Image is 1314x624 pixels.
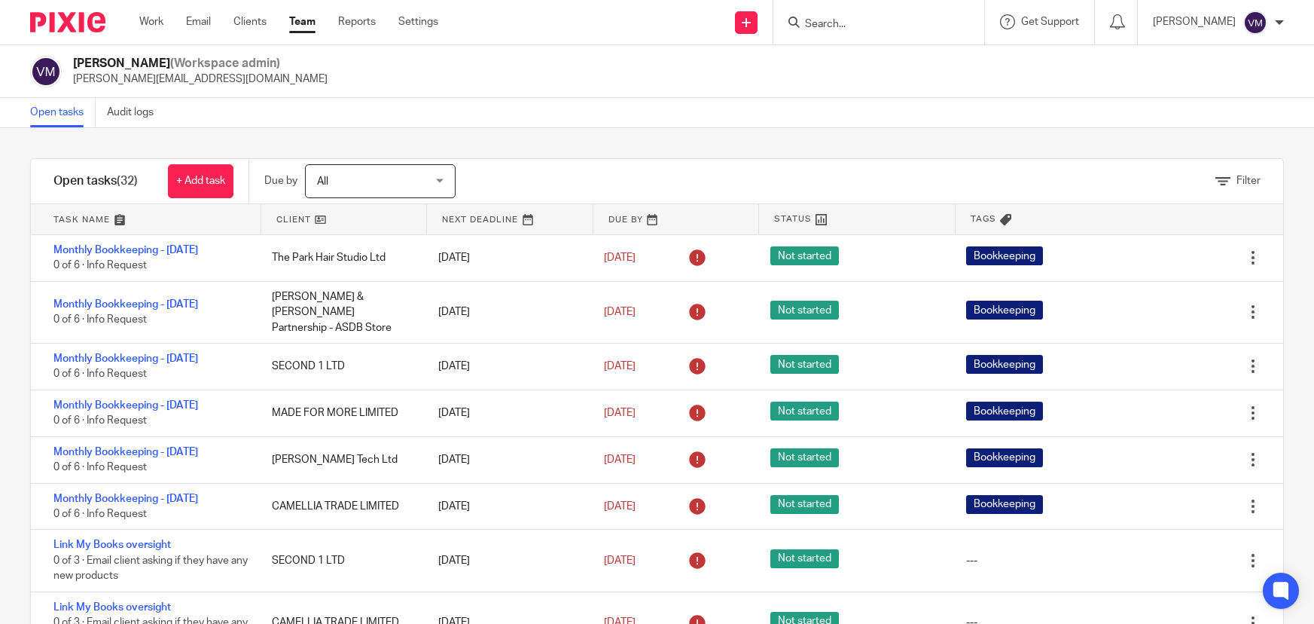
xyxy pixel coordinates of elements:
span: 0 of 6 · Info Request [53,415,147,426]
a: Monthly Bookkeeping - [DATE] [53,447,198,457]
div: [DATE] [423,546,589,576]
span: (Workspace admin) [170,57,280,69]
span: Not started [770,495,839,514]
span: [DATE] [604,555,636,566]
a: Monthly Bookkeeping - [DATE] [53,245,198,255]
input: Search [803,18,939,32]
a: Open tasks [30,98,96,127]
a: Clients [233,14,267,29]
h2: [PERSON_NAME] [73,56,328,72]
div: The Park Hair Studio Ltd [257,243,422,273]
span: Bookkeeping [966,495,1043,514]
img: svg%3E [1243,11,1267,35]
span: Not started [770,246,839,265]
span: 0 of 6 · Info Request [53,462,147,473]
span: All [317,176,328,187]
span: [DATE] [604,501,636,512]
p: Due by [264,173,297,188]
a: Monthly Bookkeeping - [DATE] [53,494,198,504]
span: 0 of 6 · Info Request [53,509,147,519]
div: [DATE] [423,243,589,273]
div: [DATE] [423,398,589,428]
span: Not started [770,355,839,374]
h1: Open tasks [53,173,138,189]
div: SECOND 1 LTD [257,351,422,381]
a: Team [289,14,316,29]
a: Work [139,14,163,29]
span: [DATE] [604,361,636,372]
span: Not started [770,402,839,421]
span: 0 of 6 · Info Request [53,369,147,379]
div: [DATE] [423,445,589,475]
a: Link My Books oversight [53,602,171,613]
a: Monthly Bookkeeping - [DATE] [53,299,198,310]
span: Not started [770,301,839,320]
span: 0 of 3 · Email client asking if they have any new products [53,555,248,582]
span: Get Support [1021,17,1079,27]
div: [DATE] [423,297,589,327]
span: 0 of 6 · Info Request [53,314,147,325]
span: (32) [117,175,138,187]
span: Bookkeeping [966,301,1043,320]
div: --- [966,553,977,568]
p: [PERSON_NAME] [1153,14,1236,29]
img: Pixie [30,12,105,32]
span: Bookkeeping [966,355,1043,374]
a: Monthly Bookkeeping - [DATE] [53,353,198,364]
span: Not started [770,549,839,568]
a: + Add task [168,164,233,198]
a: Settings [398,14,438,29]
span: Bookkeeping [966,402,1043,421]
span: Status [774,213,812,225]
span: Filter [1236,176,1261,186]
div: [DATE] [423,491,589,522]
span: Not started [770,448,839,467]
span: Bookkeeping [966,246,1043,265]
div: CAMELLIA TRADE LIMITED [257,491,422,522]
img: svg%3E [30,56,62,87]
span: [DATE] [604,307,636,317]
div: MADE FOR MORE LIMITED [257,398,422,428]
div: [DATE] [423,351,589,381]
div: [PERSON_NAME] Tech Ltd [257,445,422,475]
a: Reports [338,14,376,29]
a: Email [186,14,211,29]
div: [PERSON_NAME] & [PERSON_NAME] Partnership - ASDB Store [257,282,422,343]
div: SECOND 1 LTD [257,546,422,576]
a: Link My Books oversight [53,540,171,550]
span: [DATE] [604,408,636,418]
span: Tags [971,213,996,225]
span: 0 of 6 · Info Request [53,261,147,271]
span: Bookkeeping [966,448,1043,467]
p: [PERSON_NAME][EMAIL_ADDRESS][DOMAIN_NAME] [73,72,328,87]
a: Audit logs [107,98,165,127]
span: [DATE] [604,454,636,465]
span: [DATE] [604,252,636,263]
a: Monthly Bookkeeping - [DATE] [53,400,198,411]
